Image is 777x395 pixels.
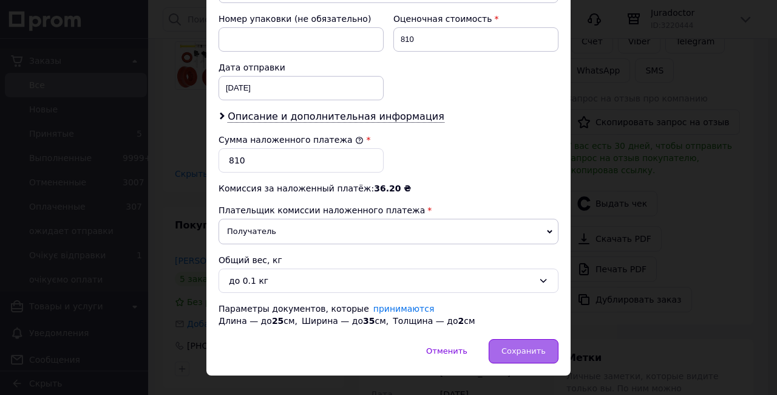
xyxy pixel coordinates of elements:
[219,205,425,215] span: Плательщик комиссии наложенного платежа
[393,13,558,25] div: Оценочная стоимость
[374,184,411,193] span: 36.20 ₴
[501,346,546,355] span: Сохранить
[219,13,384,25] div: Номер упаковки (не обязательно)
[219,303,558,327] div: Параметры документов, которые Длина — до см, Ширина — до см, Толщина — до см
[219,61,384,74] div: Дата отправки
[458,316,464,326] span: 2
[363,316,375,326] span: 35
[219,254,558,266] div: Общий вес, кг
[373,304,435,314] a: принимаются
[219,182,558,194] div: Комиссия за наложенный платёж:
[272,316,283,326] span: 25
[229,274,534,287] div: до 0.1 кг
[219,135,364,145] label: Сумма наложенного платежа
[219,219,558,244] span: Получатель
[426,346,467,355] span: Отменить
[228,111,444,123] span: Описание и дополнительная информация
